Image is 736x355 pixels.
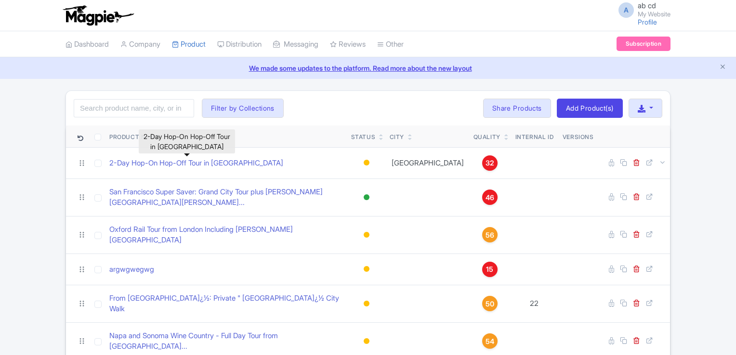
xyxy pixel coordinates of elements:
[362,334,371,348] div: Building
[613,2,670,17] a: A ab cd My Website
[362,297,371,311] div: Building
[109,133,159,141] div: Product Name
[473,155,506,171] a: 32
[473,262,506,277] a: 15
[362,262,371,276] div: Building
[120,31,160,58] a: Company
[473,227,506,242] a: 56
[351,133,376,141] div: Status
[330,31,366,58] a: Reviews
[377,31,404,58] a: Other
[473,133,500,141] div: Quality
[139,129,235,153] div: 2-Day Hop-On Hop-Off Tour in [GEOGRAPHIC_DATA]
[74,99,194,117] input: Search product name, city, or interal id
[362,228,371,242] div: Building
[172,31,206,58] a: Product
[486,299,494,309] span: 50
[109,224,343,246] a: Oxford Rail Tour from London Including [PERSON_NAME][GEOGRAPHIC_DATA]
[486,158,494,168] span: 32
[390,133,404,141] div: City
[217,31,262,58] a: Distribution
[483,99,551,118] a: Share Products
[618,2,634,18] span: A
[486,192,494,203] span: 46
[473,190,506,205] a: 46
[559,126,598,148] th: Versions
[61,5,135,26] img: logo-ab69f6fb50320c5b225c76a69d11143b.png
[510,126,559,148] th: Internal ID
[638,18,657,26] a: Profile
[638,11,670,17] small: My Website
[510,285,559,322] td: 22
[486,264,493,275] span: 15
[557,99,623,118] a: Add Product(s)
[66,31,109,58] a: Dashboard
[273,31,318,58] a: Messaging
[473,296,506,311] a: 50
[362,190,371,204] div: Active
[6,63,730,73] a: We made some updates to the platform. Read more about the new layout
[719,62,726,73] button: Close announcement
[109,264,154,275] a: argwgwegwg
[109,330,343,352] a: Napa and Sonoma Wine Country - Full Day Tour from [GEOGRAPHIC_DATA]...
[202,99,284,118] button: Filter by Collections
[109,187,343,208] a: San Francisco Super Saver: Grand City Tour plus [PERSON_NAME][GEOGRAPHIC_DATA][PERSON_NAME]...
[473,333,506,349] a: 54
[109,293,343,315] a: From [GEOGRAPHIC_DATA]¿½: Private " [GEOGRAPHIC_DATA]¿½ City Walk
[486,230,494,241] span: 56
[486,336,494,347] span: 54
[638,1,656,10] span: ab cd
[617,37,670,51] a: Subscription
[386,147,470,178] td: [GEOGRAPHIC_DATA]
[362,156,371,170] div: Building
[109,158,283,169] a: 2-Day Hop-On Hop-Off Tour in [GEOGRAPHIC_DATA]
